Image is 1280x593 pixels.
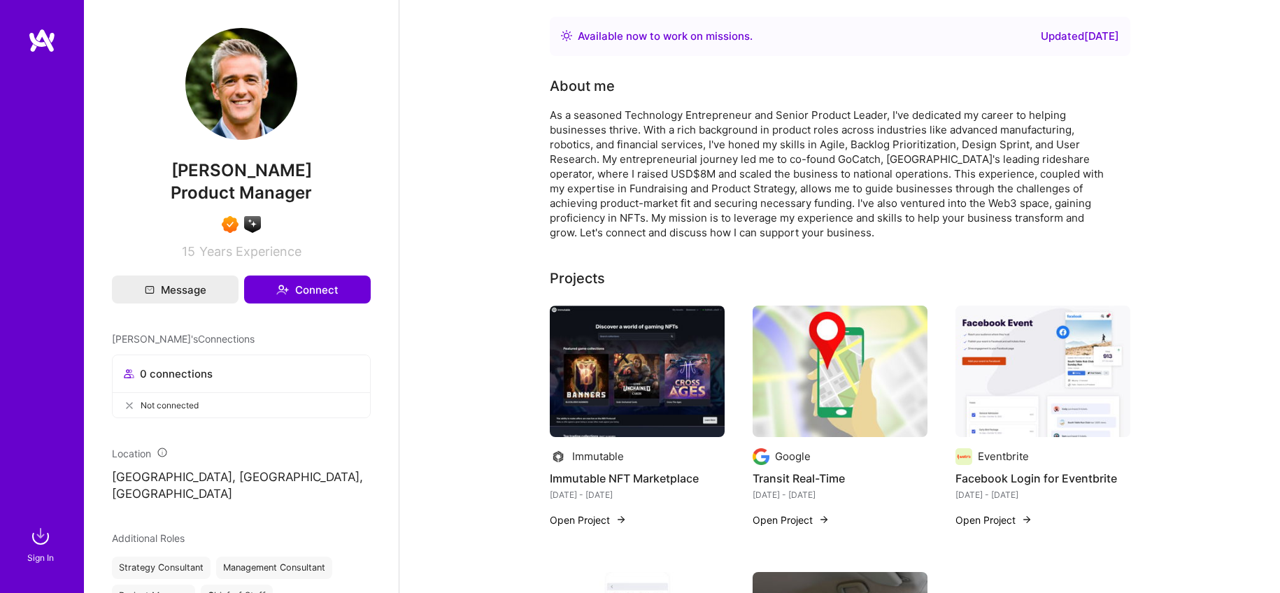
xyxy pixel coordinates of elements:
div: Google [775,449,811,464]
span: 0 connections [140,366,213,381]
img: Company logo [550,448,567,465]
i: icon Mail [145,285,155,294]
div: Management Consultant [216,557,332,579]
img: Immutable NFT Marketplace [550,306,725,437]
span: Additional Roles [112,532,185,544]
button: Open Project [753,513,830,527]
div: Eventbrite [978,449,1029,464]
a: sign inSign In [29,522,55,565]
i: icon Connect [276,283,289,296]
img: arrow-right [818,514,830,525]
button: 0 connectionsNot connected [112,355,371,418]
div: Updated [DATE] [1041,28,1119,45]
img: A.I. guild [244,216,261,233]
span: Product Manager [171,183,312,203]
div: Projects [550,268,605,289]
span: Not connected [141,398,199,413]
img: logo [28,28,56,53]
div: [DATE] - [DATE] [753,487,927,502]
img: Facebook Login for Eventbrite [955,306,1130,437]
h4: Facebook Login for Eventbrite [955,469,1130,487]
div: As a seasoned Technology Entrepreneur and Senior Product Leader, I've dedicated my career to help... [550,108,1109,240]
img: Company logo [753,448,769,465]
img: Company logo [955,448,972,465]
button: Open Project [550,513,627,527]
h4: Transit Real-Time [753,469,927,487]
h4: Immutable NFT Marketplace [550,469,725,487]
div: [DATE] - [DATE] [955,487,1130,502]
button: Connect [244,276,371,303]
div: [DATE] - [DATE] [550,487,725,502]
i: icon Collaborator [124,369,134,379]
div: Available now to work on missions . [578,28,753,45]
span: [PERSON_NAME] [112,160,371,181]
div: Location [112,446,371,461]
button: Message [112,276,239,303]
span: Years Experience [199,244,301,259]
img: Transit Real-Time [753,306,927,437]
div: Strategy Consultant [112,557,211,579]
img: Availability [561,30,572,41]
span: 15 [182,244,195,259]
img: User Avatar [185,28,297,140]
div: Sign In [27,550,54,565]
img: Exceptional A.Teamer [222,216,239,233]
div: About me [550,76,615,97]
span: [PERSON_NAME]'s Connections [112,331,255,346]
p: [GEOGRAPHIC_DATA], [GEOGRAPHIC_DATA], [GEOGRAPHIC_DATA] [112,469,371,503]
img: arrow-right [1021,514,1032,525]
img: sign in [27,522,55,550]
button: Open Project [955,513,1032,527]
i: icon CloseGray [124,400,135,411]
div: Immutable [572,449,624,464]
img: arrow-right [616,514,627,525]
